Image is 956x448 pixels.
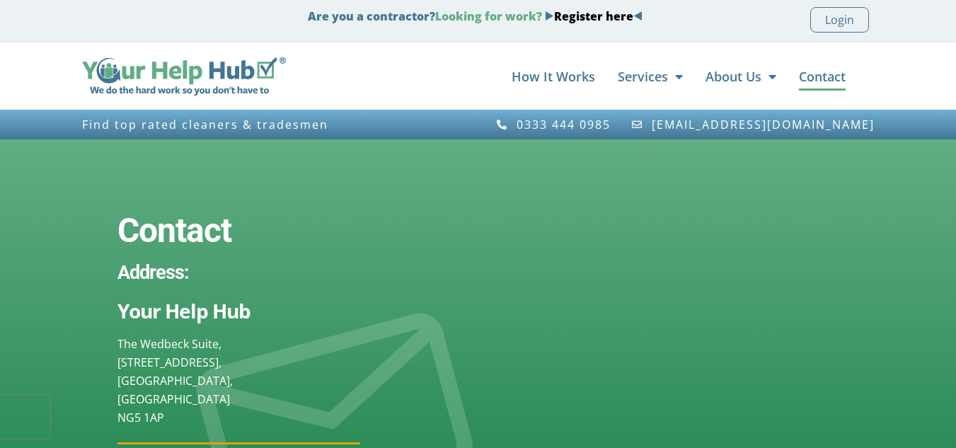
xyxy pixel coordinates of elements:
span: Login [825,11,854,29]
img: Your Help Hub Wide Logo [82,57,287,96]
img: Blue Arrow - Right [545,11,554,21]
img: Blue Arrow - Left [633,11,643,21]
a: About Us [706,62,776,91]
h3: Find top rated cleaners & tradesmen [82,118,471,131]
span: Looking for work? [435,8,542,24]
strong: Are you a contractor? [308,8,643,24]
a: [EMAIL_ADDRESS][DOMAIN_NAME] [630,118,875,131]
a: How It Works [512,62,595,91]
a: 0333 444 0985 [496,118,611,131]
a: Register here [554,8,633,24]
h2: Contact [117,210,360,251]
a: Services [618,62,683,91]
strong: Your Help Hub [117,297,250,324]
span: [EMAIL_ADDRESS][DOMAIN_NAME] [648,118,875,131]
a: Contact [799,62,846,91]
a: Login [810,7,869,33]
span: 0333 444 0985 [513,118,611,131]
p: The Wedbeck Suite, [STREET_ADDRESS], [GEOGRAPHIC_DATA], [GEOGRAPHIC_DATA] NG5 1AP [117,335,360,427]
h2: Address: [117,258,360,287]
nav: Menu [300,62,845,91]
